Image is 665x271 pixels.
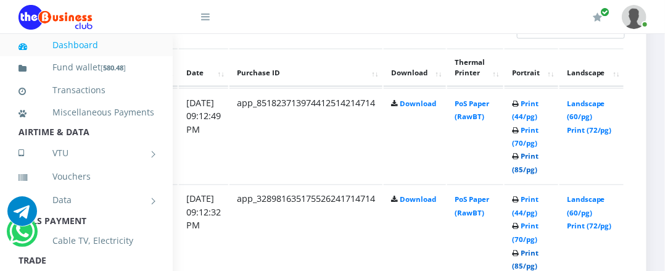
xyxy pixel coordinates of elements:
[512,125,539,148] a: Print (70/pg)
[512,99,539,122] a: Print (44/pg)
[19,76,154,104] a: Transactions
[567,125,612,135] a: Print (72/pg)
[229,88,382,184] td: app_851823713974412514214714
[7,206,37,226] a: Chat for support
[512,195,539,218] a: Print (44/pg)
[593,12,602,22] i: Renew/Upgrade Subscription
[229,49,382,87] th: Purchase ID: activate to sort column ascending
[400,195,436,204] a: Download
[179,49,228,87] th: Date: activate to sort column ascending
[19,53,154,82] a: Fund wallet[580.48]
[19,138,154,169] a: VTU
[19,5,93,30] img: Logo
[19,185,154,215] a: Data
[600,7,609,17] span: Renew/Upgrade Subscription
[622,5,646,29] img: User
[567,99,605,122] a: Landscape (60/pg)
[103,63,123,72] b: 580.48
[560,49,624,87] th: Landscape: activate to sort column ascending
[447,49,503,87] th: Thermal Printer: activate to sort column ascending
[384,49,446,87] th: Download: activate to sort column ascending
[567,195,605,218] a: Landscape (60/pg)
[19,162,154,191] a: Vouchers
[19,98,154,127] a: Miscellaneous Payments
[567,222,612,231] a: Print (72/pg)
[512,152,539,175] a: Print (85/pg)
[19,227,154,255] a: Cable TV, Electricity
[19,31,154,59] a: Dashboard
[512,222,539,244] a: Print (70/pg)
[400,99,436,108] a: Download
[101,63,126,72] small: [ ]
[9,226,35,246] a: Chat for support
[455,99,489,122] a: PoS Paper (RawBT)
[455,195,489,218] a: PoS Paper (RawBT)
[505,49,558,87] th: Portrait: activate to sort column ascending
[179,88,228,184] td: [DATE] 09:12:49 PM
